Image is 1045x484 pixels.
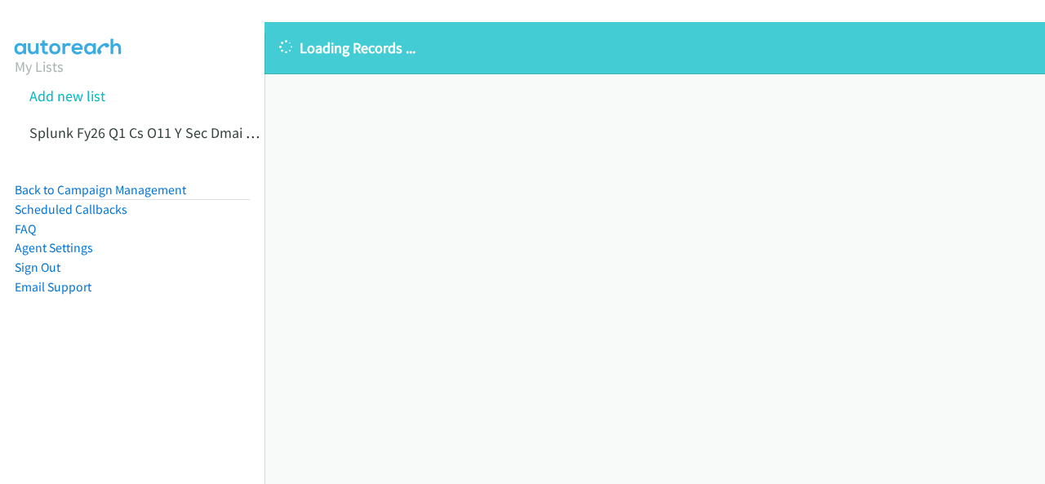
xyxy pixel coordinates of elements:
a: My Lists [15,57,64,76]
a: Scheduled Callbacks [15,202,127,217]
p: Loading Records ... [279,37,1030,59]
a: Email Support [15,279,91,295]
a: Back to Campaign Management [15,182,186,198]
a: Add new list [29,87,105,105]
a: Splunk Fy26 Q1 Cs O11 Y Sec Dmai Dm Au [29,123,287,142]
a: Sign Out [15,260,60,275]
a: FAQ [15,221,36,237]
a: Agent Settings [15,240,93,255]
